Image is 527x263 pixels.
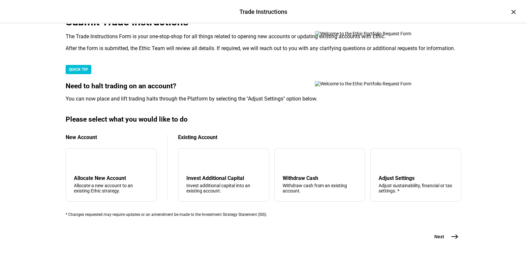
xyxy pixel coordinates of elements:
[178,134,461,140] div: Existing Account
[509,7,519,17] div: ×
[283,183,357,193] div: Withdraw cash from an existing account.
[66,96,461,102] div: You can now place and lift trading halts through the Platform by selecting the "Adjust Settings" ...
[379,175,453,181] div: Adjust Settings
[284,158,292,166] mat-icon: arrow_upward
[188,158,196,166] mat-icon: arrow_downward
[74,175,148,181] div: Allocate New Account
[379,157,389,167] mat-icon: tune
[66,212,461,217] div: * Changes requested may require updates or an amendment be made to the Investment Strategy Statem...
[66,134,157,140] div: New Account
[315,31,434,36] img: Welcome to the Ethic Portfolio Request Form
[74,183,148,193] div: Allocate a new account to an existing Ethic strategy.
[283,175,357,181] div: Withdraw Cash
[379,183,453,193] div: Adjust sustainability, financial or tax settings. *
[75,158,83,166] mat-icon: add
[426,230,461,243] button: Next
[315,81,434,86] img: Welcome to the Ethic Portfolio Request Form
[451,233,459,241] mat-icon: east
[186,175,261,181] div: Invest Additional Capital
[66,65,91,74] div: QUICK TIP
[240,8,288,16] div: Trade Instructions
[66,115,461,124] div: Please select what you would like to do
[66,82,461,90] div: Need to halt trading on an account?
[186,183,261,193] div: Invest additional capital into an existing account.
[66,45,461,52] div: After the form is submitted, the Ethic Team will review all details. If required, we will reach o...
[66,33,461,40] div: The Trade Instructions Form is your one-stop-shop for all things related to opening new accounts ...
[434,233,444,240] span: Next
